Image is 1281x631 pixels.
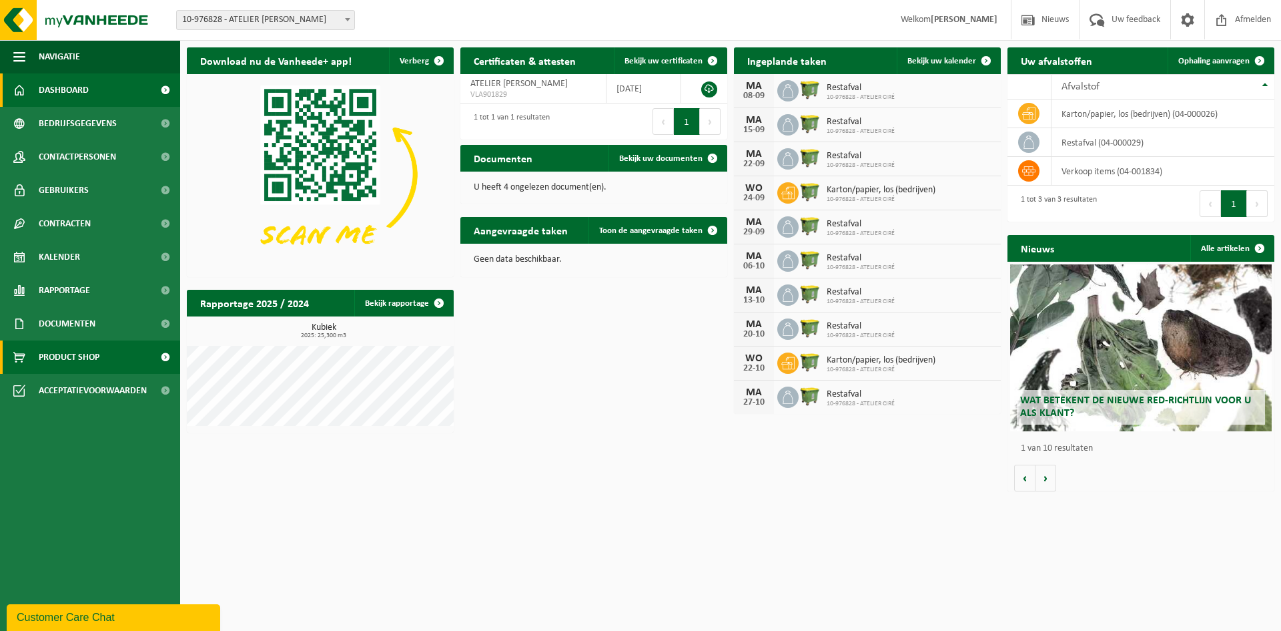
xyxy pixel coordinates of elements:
[1178,57,1250,65] span: Ophaling aanvragen
[1014,189,1097,218] div: 1 tot 3 van 3 resultaten
[187,290,322,316] h2: Rapportage 2025 / 2024
[741,183,767,194] div: WO
[400,57,429,65] span: Verberg
[741,194,767,203] div: 24-09
[1221,190,1247,217] button: 1
[1051,99,1274,128] td: karton/papier, los (bedrijven) (04-000026)
[741,91,767,101] div: 08-09
[39,240,80,274] span: Kalender
[907,57,976,65] span: Bekijk uw kalender
[1051,128,1274,157] td: restafval (04-000029)
[741,285,767,296] div: MA
[460,217,581,243] h2: Aangevraagde taken
[588,217,726,244] a: Toon de aangevraagde taken
[474,255,714,264] p: Geen data beschikbaar.
[741,149,767,160] div: MA
[389,47,452,74] button: Verberg
[1021,444,1268,453] p: 1 van 10 resultaten
[39,140,116,174] span: Contactpersonen
[1020,395,1251,419] span: Wat betekent de nieuwe RED-richtlijn voor u als klant?
[799,351,821,373] img: WB-1100-HPE-GN-50
[1051,157,1274,186] td: verkoop items (04-001834)
[470,79,568,89] span: ATELIER [PERSON_NAME]
[827,253,895,264] span: Restafval
[741,115,767,126] div: MA
[1014,465,1035,491] button: Vorige
[734,47,840,73] h2: Ingeplande taken
[193,323,454,339] h3: Kubiek
[1007,47,1106,73] h2: Uw afvalstoffen
[460,47,589,73] h2: Certificaten & attesten
[827,196,935,204] span: 10-976828 - ATELIER CIRÉ
[674,108,700,135] button: 1
[700,108,721,135] button: Next
[827,366,935,374] span: 10-976828 - ATELIER CIRÉ
[39,274,90,307] span: Rapportage
[741,160,767,169] div: 22-09
[827,128,895,136] span: 10-976828 - ATELIER CIRÉ
[827,219,895,230] span: Restafval
[1200,190,1221,217] button: Previous
[799,112,821,135] img: WB-1100-HPE-GN-50
[1035,465,1056,491] button: Volgende
[187,74,454,274] img: Download de VHEPlus App
[799,214,821,237] img: WB-1100-HPE-GN-50
[827,355,935,366] span: Karton/papier, los (bedrijven)
[467,107,550,136] div: 1 tot 1 van 1 resultaten
[827,93,895,101] span: 10-976828 - ATELIER CIRÉ
[39,307,95,341] span: Documenten
[741,364,767,373] div: 22-10
[187,47,365,73] h2: Download nu de Vanheede+ app!
[624,57,703,65] span: Bekijk uw certificaten
[653,108,674,135] button: Previous
[827,83,895,93] span: Restafval
[39,174,89,207] span: Gebruikers
[606,74,681,103] td: [DATE]
[741,398,767,407] div: 27-10
[177,11,354,29] span: 10-976828 - ATELIER CIRÉ - ZANDHOVEN
[470,89,596,100] span: VLA901829
[193,333,454,339] span: 2025: 25,300 m3
[799,146,821,169] img: WB-1100-HPE-GN-50
[741,387,767,398] div: MA
[39,341,99,374] span: Product Shop
[1168,47,1273,74] a: Ophaling aanvragen
[799,248,821,271] img: WB-1100-HPE-GN-50
[39,207,91,240] span: Contracten
[39,73,89,107] span: Dashboard
[799,317,821,339] img: WB-1100-HPE-GN-50
[1010,264,1272,431] a: Wat betekent de nieuwe RED-richtlijn voor u als klant?
[741,330,767,339] div: 20-10
[799,78,821,101] img: WB-1100-HPE-GN-50
[1007,235,1067,261] h2: Nieuws
[827,264,895,272] span: 10-976828 - ATELIER CIRÉ
[1061,81,1100,92] span: Afvalstof
[39,40,80,73] span: Navigatie
[799,282,821,305] img: WB-1100-HPE-GN-50
[619,154,703,163] span: Bekijk uw documenten
[741,217,767,228] div: MA
[827,230,895,238] span: 10-976828 - ATELIER CIRÉ
[799,385,821,407] img: WB-1100-HPE-GN-50
[827,332,895,340] span: 10-976828 - ATELIER CIRÉ
[608,145,726,172] a: Bekijk uw documenten
[827,287,895,298] span: Restafval
[39,107,117,140] span: Bedrijfsgegevens
[474,183,714,192] p: U heeft 4 ongelezen document(en).
[176,10,355,30] span: 10-976828 - ATELIER CIRÉ - ZANDHOVEN
[931,15,997,25] strong: [PERSON_NAME]
[39,374,147,407] span: Acceptatievoorwaarden
[599,226,703,235] span: Toon de aangevraagde taken
[827,185,935,196] span: Karton/papier, los (bedrijven)
[827,117,895,128] span: Restafval
[741,353,767,364] div: WO
[741,126,767,135] div: 15-09
[1190,235,1273,262] a: Alle artikelen
[1247,190,1268,217] button: Next
[741,296,767,305] div: 13-10
[741,228,767,237] div: 29-09
[827,389,895,400] span: Restafval
[827,298,895,306] span: 10-976828 - ATELIER CIRÉ
[741,251,767,262] div: MA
